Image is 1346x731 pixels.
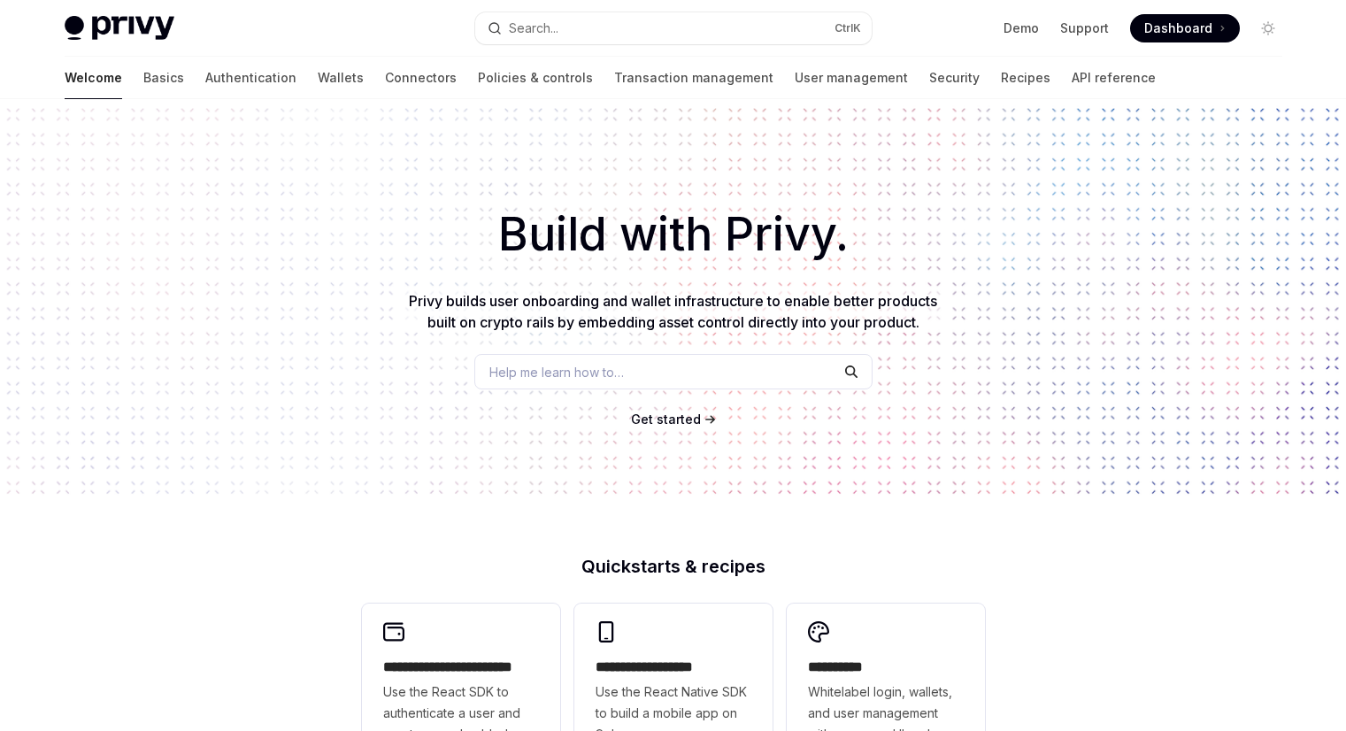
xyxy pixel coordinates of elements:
[1001,57,1050,99] a: Recipes
[1130,14,1240,42] a: Dashboard
[1060,19,1109,37] a: Support
[478,57,593,99] a: Policies & controls
[318,57,364,99] a: Wallets
[1144,19,1212,37] span: Dashboard
[835,21,861,35] span: Ctrl K
[929,57,980,99] a: Security
[795,57,908,99] a: User management
[362,558,985,575] h2: Quickstarts & recipes
[205,57,296,99] a: Authentication
[1254,14,1282,42] button: Toggle dark mode
[65,16,174,41] img: light logo
[489,363,624,381] span: Help me learn how to…
[475,12,872,44] button: Search...CtrlK
[385,57,457,99] a: Connectors
[28,200,1318,269] h1: Build with Privy.
[631,411,701,428] a: Get started
[509,18,558,39] div: Search...
[631,412,701,427] span: Get started
[65,57,122,99] a: Welcome
[143,57,184,99] a: Basics
[614,57,773,99] a: Transaction management
[1004,19,1039,37] a: Demo
[409,292,937,331] span: Privy builds user onboarding and wallet infrastructure to enable better products built on crypto ...
[1072,57,1156,99] a: API reference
